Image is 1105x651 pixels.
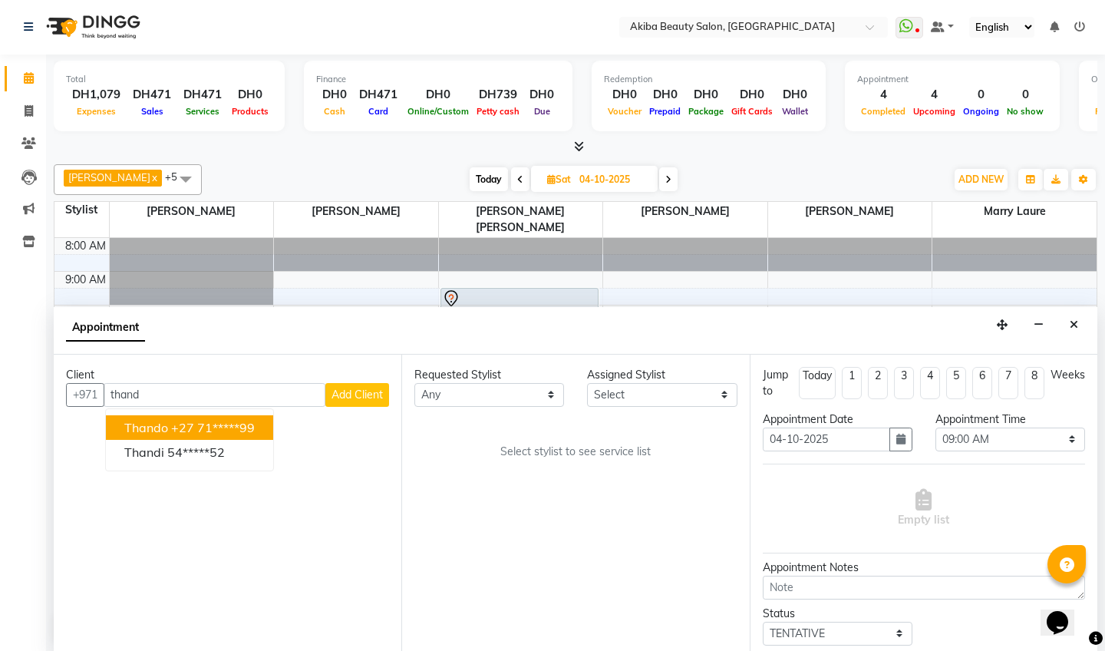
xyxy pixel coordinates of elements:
[56,306,109,322] div: 10:00 AM
[684,86,727,104] div: DH0
[124,444,164,460] span: Thandi
[898,489,949,528] span: Empty list
[727,106,777,117] span: Gift Cards
[127,86,177,104] div: DH471
[909,86,959,104] div: 4
[54,202,109,218] div: Stylist
[414,367,564,383] div: Requested Stylist
[763,606,912,622] div: Status
[523,86,560,104] div: DH0
[1003,106,1047,117] span: No show
[228,106,272,117] span: Products
[958,173,1004,185] span: ADD NEW
[543,173,575,185] span: Sat
[587,367,737,383] div: Assigned Stylist
[473,106,523,117] span: Petty cash
[316,86,353,104] div: DH0
[66,383,104,407] button: +971
[857,86,909,104] div: 4
[1051,367,1085,383] div: Weeks
[404,86,473,104] div: DH0
[110,202,274,221] span: [PERSON_NAME]
[404,106,473,117] span: Online/Custom
[932,202,1097,221] span: Marry Laure
[274,202,438,221] span: [PERSON_NAME]
[868,367,888,399] li: 2
[1003,86,1047,104] div: 0
[842,367,862,399] li: 1
[73,106,120,117] span: Expenses
[39,5,144,48] img: logo
[66,314,145,342] span: Appointment
[684,106,727,117] span: Package
[331,388,383,402] span: Add Client
[320,106,349,117] span: Cash
[778,106,812,117] span: Wallet
[727,86,777,104] div: DH0
[604,106,645,117] span: Voucher
[1063,313,1085,337] button: Close
[137,106,167,117] span: Sales
[165,170,189,183] span: +5
[603,202,767,221] span: [PERSON_NAME]
[894,367,914,399] li: 3
[575,168,651,191] input: 2025-10-04
[66,73,272,86] div: Total
[857,106,909,117] span: Completed
[228,86,272,104] div: DH0
[62,272,109,288] div: 9:00 AM
[645,106,684,117] span: Prepaid
[364,106,392,117] span: Card
[763,411,912,428] div: Appointment Date
[316,73,560,86] div: Finance
[470,167,508,191] span: Today
[763,367,793,399] div: Jump to
[777,86,813,104] div: DH0
[1041,590,1090,636] iframe: chat widget
[124,420,168,435] span: Thando
[62,238,109,254] div: 8:00 AM
[998,367,1018,399] li: 7
[68,171,150,183] span: [PERSON_NAME]
[530,106,554,117] span: Due
[857,73,1047,86] div: Appointment
[604,86,645,104] div: DH0
[645,86,684,104] div: DH0
[439,202,603,237] span: [PERSON_NAME] [PERSON_NAME]
[150,171,157,183] a: x
[763,560,1085,576] div: Appointment Notes
[955,169,1008,190] button: ADD NEW
[441,289,598,320] div: [PERSON_NAME], 09:30 AM-10:30 AM, Hair styiling
[604,73,813,86] div: Redemption
[803,368,832,384] div: Today
[909,106,959,117] span: Upcoming
[500,444,651,460] span: Select stylist to see service list
[66,367,389,383] div: Client
[473,86,523,104] div: DH739
[1024,367,1044,399] li: 8
[959,86,1003,104] div: 0
[946,367,966,399] li: 5
[66,86,127,104] div: DH1,079
[182,106,223,117] span: Services
[177,86,228,104] div: DH471
[104,383,325,407] input: Search by Name/Mobile/Email/Code
[935,411,1085,428] div: Appointment Time
[763,428,890,451] input: yyyy-mm-dd
[972,367,992,399] li: 6
[353,86,404,104] div: DH471
[103,444,352,460] div: No client selected
[768,202,932,221] span: [PERSON_NAME]
[959,106,1003,117] span: Ongoing
[325,383,389,407] button: Add Client
[920,367,940,399] li: 4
